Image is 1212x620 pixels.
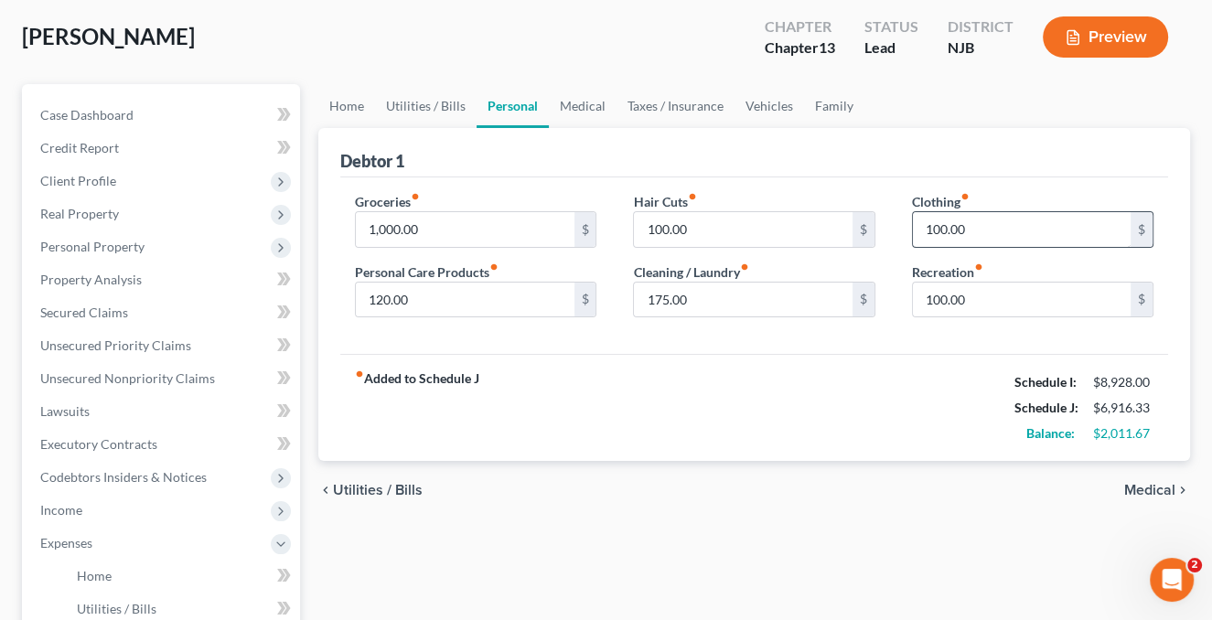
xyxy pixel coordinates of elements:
label: Personal Care Products [355,262,499,282]
label: Cleaning / Laundry [633,262,748,282]
span: [PERSON_NAME] [22,23,195,49]
div: NJB [948,37,1014,59]
span: Credit Report [40,140,119,155]
span: Utilities / Bills [333,483,423,497]
strong: Schedule I: [1014,374,1077,390]
i: fiber_manual_record [974,262,983,272]
div: Chapter [765,16,835,37]
div: $6,916.33 [1093,399,1153,417]
a: Secured Claims [26,296,300,329]
a: Vehicles [735,84,804,128]
div: $ [853,283,874,317]
label: Hair Cuts [633,192,696,211]
strong: Added to Schedule J [355,369,479,446]
a: Medical [549,84,617,128]
i: chevron_left [318,483,333,497]
i: chevron_right [1175,483,1190,497]
span: Codebtors Insiders & Notices [40,469,207,485]
input: -- [913,212,1131,247]
a: Lawsuits [26,395,300,428]
span: Property Analysis [40,272,142,287]
div: District [948,16,1014,37]
iframe: Intercom live chat [1150,558,1194,602]
i: fiber_manual_record [960,192,970,201]
strong: Balance: [1026,425,1075,441]
div: $ [853,212,874,247]
input: -- [634,283,852,317]
span: Home [77,568,112,583]
a: Unsecured Priority Claims [26,329,300,362]
label: Clothing [912,192,970,211]
span: Income [40,502,82,518]
strong: Schedule J: [1014,400,1078,415]
a: Home [62,560,300,593]
div: $ [574,283,596,317]
div: $2,011.67 [1093,424,1153,443]
div: Lead [864,37,918,59]
input: -- [634,212,852,247]
input: -- [913,283,1131,317]
span: Unsecured Priority Claims [40,337,191,353]
span: 2 [1187,558,1202,572]
div: $ [1131,283,1153,317]
button: Preview [1043,16,1168,58]
span: Case Dashboard [40,107,134,123]
input: -- [356,283,574,317]
span: Expenses [40,535,92,551]
span: Secured Claims [40,305,128,320]
a: Family [804,84,864,128]
button: Medical chevron_right [1124,483,1190,497]
button: chevron_left Utilities / Bills [318,483,423,497]
div: Status [864,16,918,37]
a: Taxes / Insurance [617,84,735,128]
a: Credit Report [26,132,300,165]
span: Real Property [40,206,119,221]
label: Groceries [355,192,420,211]
span: Client Profile [40,173,116,188]
a: Case Dashboard [26,99,300,132]
div: $8,928.00 [1093,373,1153,391]
label: Recreation [912,262,983,282]
a: Home [318,84,375,128]
span: Utilities / Bills [77,601,156,616]
span: Medical [1124,483,1175,497]
a: Property Analysis [26,263,300,296]
span: Lawsuits [40,403,90,419]
div: $ [574,212,596,247]
span: Unsecured Nonpriority Claims [40,370,215,386]
i: fiber_manual_record [489,262,499,272]
i: fiber_manual_record [687,192,696,201]
a: Personal [477,84,549,128]
div: $ [1131,212,1153,247]
span: Personal Property [40,239,145,254]
i: fiber_manual_record [739,262,748,272]
a: Executory Contracts [26,428,300,461]
span: Executory Contracts [40,436,157,452]
div: Debtor 1 [340,150,404,172]
span: 13 [819,38,835,56]
input: -- [356,212,574,247]
i: fiber_manual_record [411,192,420,201]
div: Chapter [765,37,835,59]
a: Utilities / Bills [375,84,477,128]
a: Unsecured Nonpriority Claims [26,362,300,395]
i: fiber_manual_record [355,369,364,379]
